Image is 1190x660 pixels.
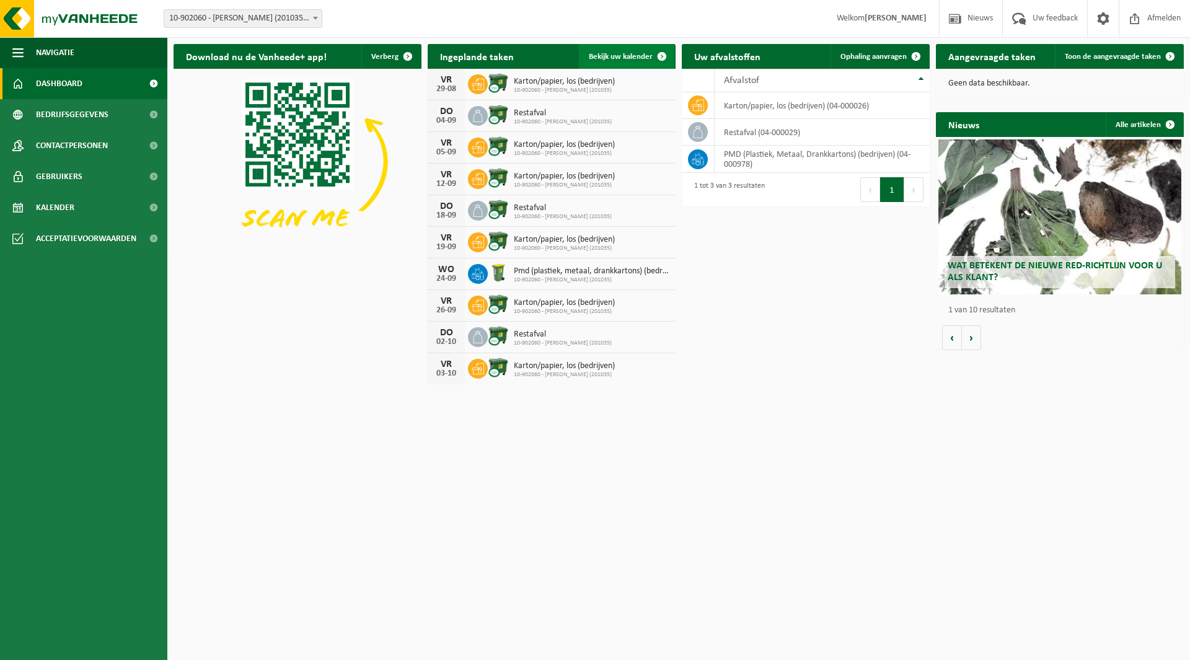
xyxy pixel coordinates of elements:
span: Karton/papier, los (bedrijven) [514,298,615,308]
a: Alle artikelen [1106,112,1183,137]
span: Acceptatievoorwaarden [36,223,136,254]
h2: Ingeplande taken [428,44,526,68]
a: Bekijk uw kalender [579,44,674,69]
img: Download de VHEPlus App [174,69,421,255]
div: VR [434,359,459,369]
a: Wat betekent de nieuwe RED-richtlijn voor u als klant? [938,139,1181,294]
div: VR [434,296,459,306]
span: Gebruikers [36,161,82,192]
button: Vorige [942,325,962,350]
div: 26-09 [434,306,459,315]
span: Dashboard [36,68,82,99]
span: Karton/papier, los (bedrijven) [514,235,615,245]
span: Wat betekent de nieuwe RED-richtlijn voor u als klant? [948,261,1162,283]
a: Toon de aangevraagde taken [1055,44,1183,69]
div: 12-09 [434,180,459,188]
span: Karton/papier, los (bedrijven) [514,77,615,87]
span: Verberg [371,53,399,61]
span: 10-902060 - AVA GENK (201035) - GENK [164,10,322,27]
span: Restafval [514,330,612,340]
img: WB-1100-CU [488,104,509,125]
span: Karton/papier, los (bedrijven) [514,361,615,371]
img: WB-1100-CU [488,231,509,252]
div: VR [434,75,459,85]
span: Pmd (plastiek, metaal, drankkartons) (bedrijven) [514,266,669,276]
img: WB-1100-CU [488,294,509,315]
span: 10-902060 - AVA GENK (201035) - GENK [164,9,322,28]
span: 10-902060 - [PERSON_NAME] (201035) [514,87,615,94]
img: WB-1100-CU [488,73,509,94]
span: Bekijk uw kalender [589,53,653,61]
span: Afvalstof [724,76,759,86]
span: 10-902060 - [PERSON_NAME] (201035) [514,245,615,252]
div: 02-10 [434,338,459,346]
span: 10-902060 - [PERSON_NAME] (201035) [514,276,669,284]
button: Verberg [361,44,420,69]
button: 1 [880,177,904,202]
span: Karton/papier, los (bedrijven) [514,172,615,182]
span: 10-902060 - [PERSON_NAME] (201035) [514,150,615,157]
div: 18-09 [434,211,459,220]
span: Restafval [514,108,612,118]
div: DO [434,328,459,338]
span: Karton/papier, los (bedrijven) [514,140,615,150]
span: Kalender [36,192,74,223]
h2: Download nu de Vanheede+ app! [174,44,339,68]
span: 10-902060 - [PERSON_NAME] (201035) [514,182,615,189]
div: VR [434,233,459,243]
img: WB-1100-CU [488,199,509,220]
h2: Nieuws [936,112,992,136]
td: karton/papier, los (bedrijven) (04-000026) [715,92,930,119]
span: Navigatie [36,37,74,68]
p: Geen data beschikbaar. [948,79,1171,88]
span: 10-902060 - [PERSON_NAME] (201035) [514,308,615,315]
div: DO [434,107,459,117]
p: 1 van 10 resultaten [948,306,1178,315]
div: 1 tot 3 van 3 resultaten [688,176,765,203]
span: 10-902060 - [PERSON_NAME] (201035) [514,371,615,379]
button: Next [904,177,923,202]
span: Contactpersonen [36,130,108,161]
h2: Uw afvalstoffen [682,44,773,68]
span: Restafval [514,203,612,213]
td: restafval (04-000029) [715,119,930,146]
div: 19-09 [434,243,459,252]
div: 03-10 [434,369,459,378]
img: WB-0240-HPE-GN-50 [488,262,509,283]
span: Bedrijfsgegevens [36,99,108,130]
h2: Aangevraagde taken [936,44,1048,68]
img: WB-1100-CU [488,357,509,378]
td: PMD (Plastiek, Metaal, Drankkartons) (bedrijven) (04-000978) [715,146,930,173]
span: 10-902060 - [PERSON_NAME] (201035) [514,340,612,347]
img: WB-1100-CU [488,136,509,157]
span: 10-902060 - [PERSON_NAME] (201035) [514,118,612,126]
span: 10-902060 - [PERSON_NAME] (201035) [514,213,612,221]
div: 29-08 [434,85,459,94]
div: 24-09 [434,275,459,283]
div: 04-09 [434,117,459,125]
img: WB-1100-CU [488,167,509,188]
div: VR [434,170,459,180]
img: WB-1100-CU [488,325,509,346]
div: 05-09 [434,148,459,157]
div: VR [434,138,459,148]
button: Volgende [962,325,981,350]
div: DO [434,201,459,211]
div: WO [434,265,459,275]
a: Ophaling aanvragen [831,44,928,69]
span: Ophaling aanvragen [840,53,907,61]
button: Previous [860,177,880,202]
strong: [PERSON_NAME] [865,14,927,23]
span: Toon de aangevraagde taken [1065,53,1161,61]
